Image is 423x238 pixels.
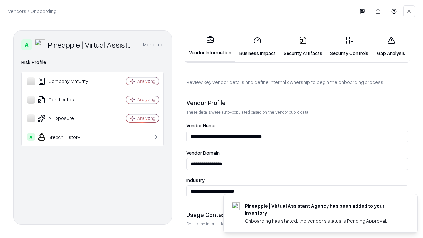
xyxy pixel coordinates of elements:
div: Analyzing [137,97,155,102]
a: Gap Analysis [372,31,410,62]
p: Vendors / Onboarding [8,8,57,15]
a: Vendor Information [185,30,235,62]
div: Pineapple | Virtual Assistant Agency has been added to your inventory [245,202,402,216]
div: Onboarding has started, the vendor's status is Pending Approval. [245,218,402,224]
label: Vendor Name [186,123,408,128]
div: Breach History [27,133,106,141]
div: Pineapple | Virtual Assistant Agency [48,39,135,50]
div: AI Exposure [27,114,106,122]
div: Vendor Profile [186,99,408,107]
a: Security Controls [326,31,372,62]
img: Pineapple | Virtual Assistant Agency [35,39,45,50]
div: Analyzing [137,115,155,121]
p: Define the internal team and reason for using this vendor. This helps assess business relevance a... [186,221,408,227]
button: More info [143,39,164,51]
label: Vendor Domain [186,150,408,155]
div: A [27,133,35,141]
label: Industry [186,178,408,183]
div: Risk Profile [21,59,164,66]
div: Company Maturity [27,77,106,85]
div: Certificates [27,96,106,104]
img: trypineapple.com [232,202,240,210]
div: A [21,39,32,50]
div: Analyzing [137,78,155,84]
p: These details were auto-populated based on the vendor public data [186,109,408,115]
div: Usage Context [186,211,408,218]
a: Security Artifacts [280,31,326,62]
a: Business Impact [235,31,280,62]
p: Review key vendor details and define internal ownership to begin the onboarding process. [186,79,408,86]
